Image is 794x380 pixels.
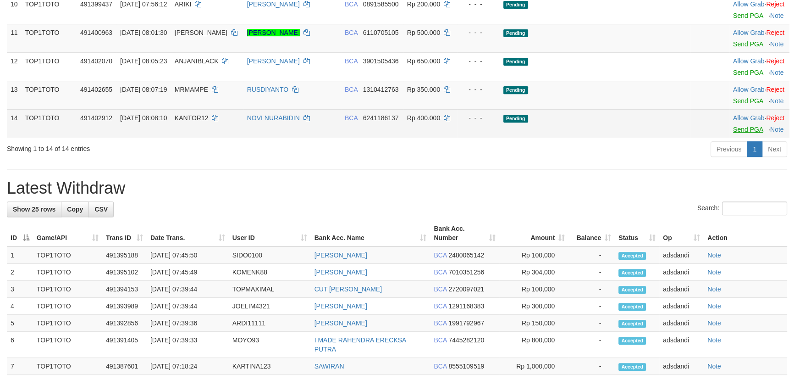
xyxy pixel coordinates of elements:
[729,24,789,52] td: ·
[314,336,406,353] a: I MADE RAHENDRA ERECKSA PUTRA
[22,81,77,109] td: TOP1TOTO
[659,281,704,298] td: adsdandi
[102,315,147,332] td: 491392856
[659,315,704,332] td: adsdandi
[733,57,766,65] span: ·
[448,319,484,327] span: Copy 1991792967 to clipboard
[733,86,764,93] a: Allow Grab
[707,285,721,293] a: Note
[434,319,447,327] span: BCA
[7,24,22,52] td: 11
[33,246,102,264] td: TOP1TOTO
[503,86,528,94] span: Pending
[33,315,102,332] td: TOP1TOTO
[733,12,763,19] a: Send PGA
[659,358,704,375] td: adsdandi
[618,363,646,371] span: Accepted
[618,269,646,277] span: Accepted
[120,57,167,65] span: [DATE] 08:05:23
[88,201,114,217] a: CSV
[733,57,764,65] a: Allow Grab
[345,114,358,122] span: BCA
[448,302,484,310] span: Copy 1291168383 to clipboard
[407,86,440,93] span: Rp 350.000
[733,0,764,8] a: Allow Grab
[175,86,208,93] span: MRMAMPE
[120,114,167,122] span: [DATE] 08:08:10
[102,220,147,246] th: Trans ID: activate to sort column ascending
[345,0,358,8] span: BCA
[363,29,399,36] span: Copy 6110705105 to clipboard
[229,298,311,315] td: JOELIM4321
[229,246,311,264] td: SIDO0100
[7,140,324,153] div: Showing 1 to 14 of 14 entries
[314,319,367,327] a: [PERSON_NAME]
[33,298,102,315] td: TOP1TOTO
[175,57,219,65] span: ANJANIBLACK
[94,206,108,213] span: CSV
[7,52,22,81] td: 12
[434,336,447,344] span: BCA
[247,57,300,65] a: [PERSON_NAME]
[659,332,704,358] td: adsdandi
[7,179,787,197] h1: Latest Withdraw
[434,285,447,293] span: BCA
[503,1,528,9] span: Pending
[707,268,721,276] a: Note
[7,81,22,109] td: 13
[22,52,77,81] td: TOP1TOTO
[7,298,33,315] td: 4
[729,109,789,138] td: ·
[363,0,399,8] span: Copy 0891585500 to clipboard
[733,86,766,93] span: ·
[766,29,784,36] a: Reject
[499,332,568,358] td: Rp 800,000
[120,86,167,93] span: [DATE] 08:07:19
[770,12,784,19] a: Note
[448,336,484,344] span: Copy 7445282120 to clipboard
[147,332,229,358] td: [DATE] 07:39:33
[434,302,447,310] span: BCA
[7,315,33,332] td: 5
[448,285,484,293] span: Copy 2720097021 to clipboard
[345,86,358,93] span: BCA
[345,29,358,36] span: BCA
[247,114,300,122] a: NOVI NURABIDIN
[722,201,787,215] input: Search:
[102,332,147,358] td: 491391405
[407,57,440,65] span: Rp 650.000
[461,56,496,66] div: - - -
[229,264,311,281] td: KOMENK88
[618,303,646,311] span: Accepted
[499,315,568,332] td: Rp 150,000
[568,315,615,332] td: -
[7,201,61,217] a: Show 25 rows
[618,252,646,260] span: Accepted
[7,281,33,298] td: 3
[733,97,763,105] a: Send PGA
[247,0,300,8] a: [PERSON_NAME]
[33,264,102,281] td: TOP1TOTO
[461,28,496,37] div: - - -
[461,85,496,94] div: - - -
[13,206,55,213] span: Show 25 rows
[568,298,615,315] td: -
[615,220,659,246] th: Status: activate to sort column ascending
[407,29,440,36] span: Rp 500.000
[80,29,112,36] span: 491400963
[733,69,763,76] a: Send PGA
[407,0,440,8] span: Rp 200.000
[733,29,766,36] span: ·
[102,358,147,375] td: 491387601
[704,220,787,246] th: Action
[434,251,447,259] span: BCA
[229,332,311,358] td: MOYO93
[120,29,167,36] span: [DATE] 08:01:30
[711,141,747,157] a: Previous
[314,268,367,276] a: [PERSON_NAME]
[430,220,499,246] th: Bank Acc. Number: activate to sort column ascending
[147,298,229,315] td: [DATE] 07:39:44
[499,246,568,264] td: Rp 100,000
[707,319,721,327] a: Note
[770,69,784,76] a: Note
